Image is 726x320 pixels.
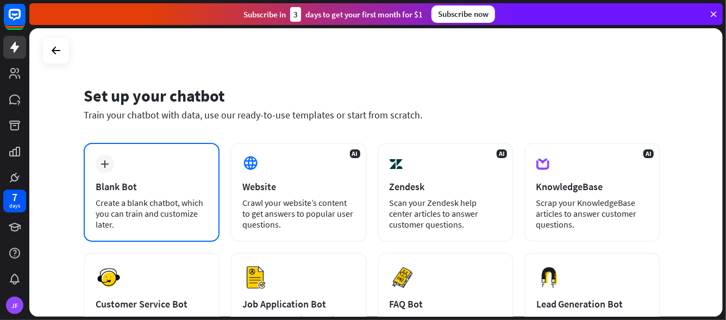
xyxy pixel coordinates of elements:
[84,109,660,121] div: Train your chatbot with data, use our ready-to-use templates or start from scratch.
[84,85,660,106] div: Set up your chatbot
[497,149,507,158] span: AI
[390,180,502,193] div: Zendesk
[643,149,654,158] span: AI
[9,202,20,210] div: days
[9,4,41,37] button: Open LiveChat chat widget
[290,7,301,22] div: 3
[101,160,109,168] i: plus
[536,298,648,310] div: Lead Generation Bot
[96,298,208,310] div: Customer Service Bot
[243,7,423,22] div: Subscribe in days to get your first month for $1
[6,297,23,314] div: JF
[12,192,17,202] div: 7
[242,298,354,310] div: Job Application Bot
[96,197,208,230] div: Create a blank chatbot, which you can train and customize later.
[536,180,648,193] div: KnowledgeBase
[242,180,354,193] div: Website
[431,5,495,23] div: Subscribe now
[96,180,208,193] div: Blank Bot
[390,298,502,310] div: FAQ Bot
[350,149,360,158] span: AI
[390,197,502,230] div: Scan your Zendesk help center articles to answer customer questions.
[3,190,26,212] a: 7 days
[536,197,648,230] div: Scrap your KnowledgeBase articles to answer customer questions.
[242,197,354,230] div: Crawl your website’s content to get answers to popular user questions.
